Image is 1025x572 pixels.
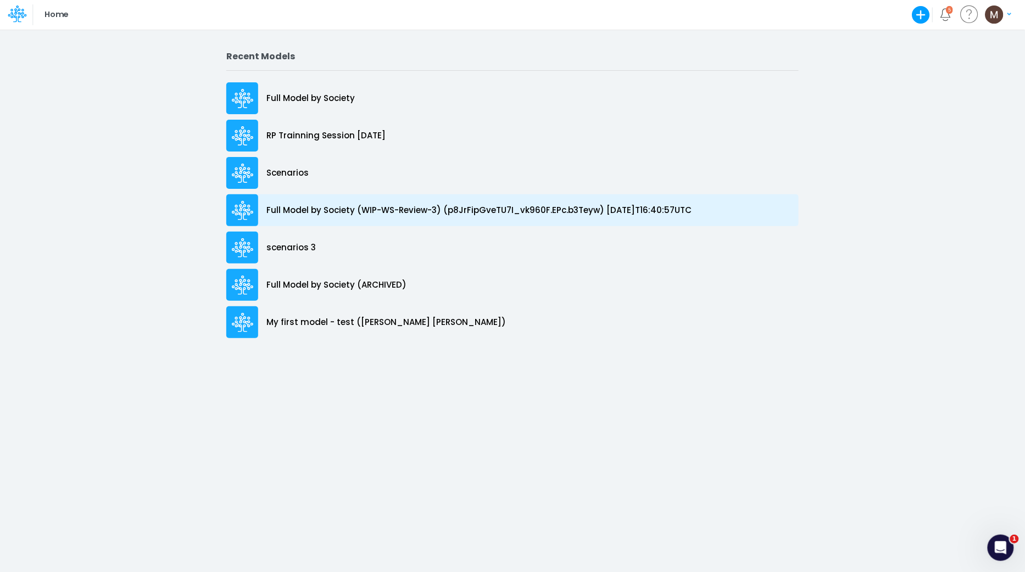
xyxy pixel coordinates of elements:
[226,229,799,266] a: scenarios 3
[226,266,799,304] a: Full Model by Society (ARCHIVED)
[226,154,799,192] a: Scenarios
[226,304,799,341] a: My first model - test ([PERSON_NAME] [PERSON_NAME])
[44,9,68,21] p: Home
[266,316,506,329] p: My first model - test ([PERSON_NAME] [PERSON_NAME])
[939,8,952,21] a: Notifications
[226,192,799,229] a: Full Model by Society (WIP-WS-Review-3) (p8JrFipGveTU7I_vk960F.EPc.b3Teyw) [DATE]T16:40:57UTC
[226,117,799,154] a: RP Trainning Session [DATE]
[266,242,316,254] p: scenarios 3
[226,80,799,117] a: Full Model by Society
[266,167,309,180] p: Scenarios
[948,7,951,12] div: 5 unread items
[266,92,355,105] p: Full Model by Society
[988,535,1014,561] iframe: Intercom live chat
[1010,535,1019,543] span: 1
[266,279,406,291] p: Full Model by Society (ARCHIVED)
[266,204,692,217] p: Full Model by Society (WIP-WS-Review-3) (p8JrFipGveTU7I_vk960F.EPc.b3Teyw) [DATE]T16:40:57UTC
[266,130,386,142] p: RP Trainning Session [DATE]
[226,51,799,61] h2: Recent Models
